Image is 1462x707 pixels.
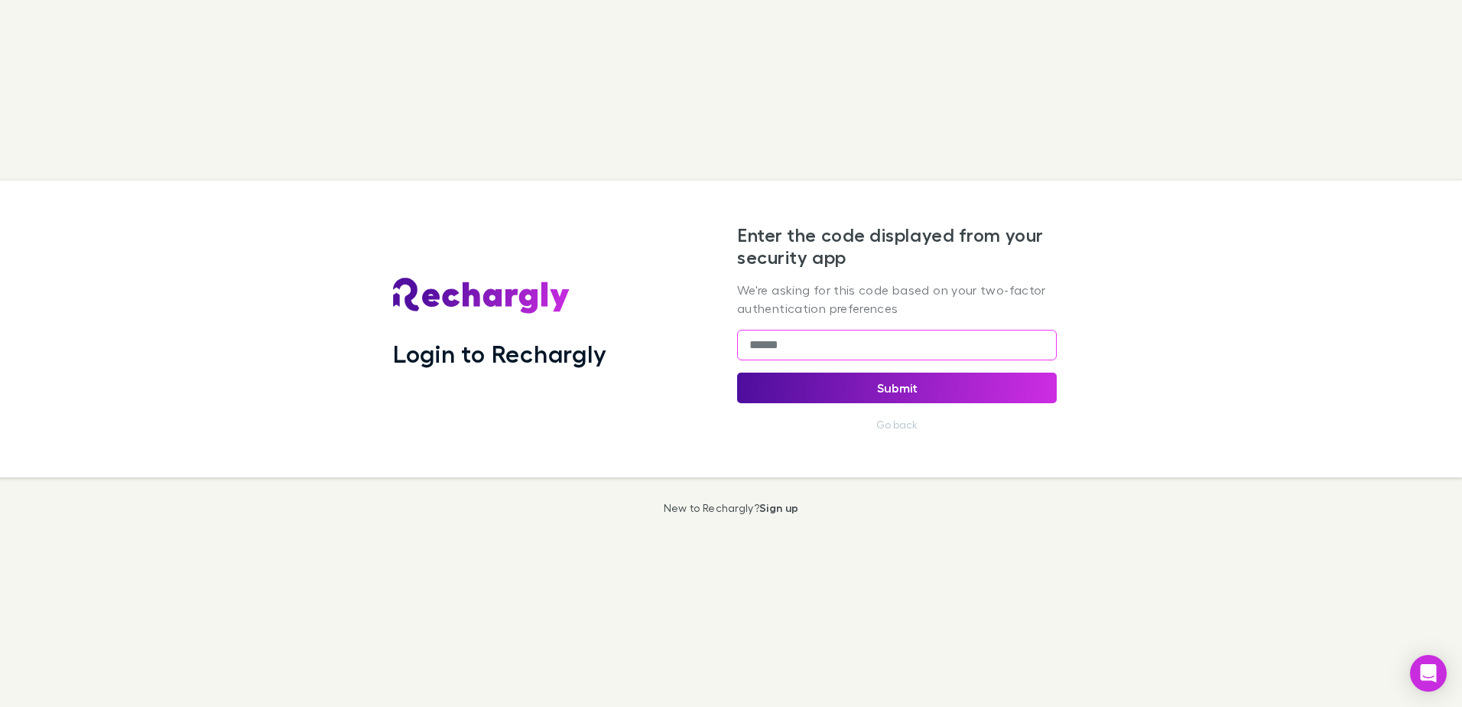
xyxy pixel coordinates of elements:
[393,339,606,368] h1: Login to Rechargly
[759,501,798,514] a: Sign up
[737,281,1057,318] p: We're asking for this code based on your two-factor authentication preferences
[867,415,927,434] button: Go back
[737,373,1057,403] button: Submit
[664,502,799,514] p: New to Rechargly?
[737,224,1057,269] h2: Enter the code displayed from your security app
[393,278,570,314] img: Rechargly's Logo
[1410,655,1447,692] div: Open Intercom Messenger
